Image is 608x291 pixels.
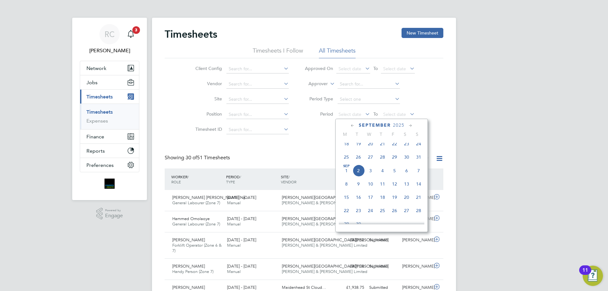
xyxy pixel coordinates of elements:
span: S [411,131,423,137]
span: 5 [389,165,401,177]
span: Maidenhead St Cloud… [282,285,326,290]
span: TYPE [226,179,235,184]
label: Timesheet ID [193,126,222,132]
span: Forklift Operator (Zone 6 & 7) [172,243,222,253]
span: [DATE] - [DATE] [227,195,256,200]
span: 21 [413,191,425,203]
span: S [399,131,411,137]
span: 25 [377,205,389,217]
span: T [351,131,363,137]
a: Timesheets [86,109,113,115]
span: [PERSON_NAME] [PERSON_NAME] Na… [172,195,250,200]
input: Search for... [226,95,289,104]
input: Search for... [226,110,289,119]
span: [PERSON_NAME][GEOGRAPHIC_DATA][PERSON_NAME] [282,195,389,200]
button: Preferences [80,158,139,172]
span: [PERSON_NAME] [172,285,205,290]
span: Select date [339,66,361,72]
span: 19 [389,191,401,203]
label: Site [193,96,222,102]
button: Reports [80,144,139,158]
span: [DATE] - [DATE] [227,216,256,221]
div: £830.52 [334,235,367,245]
div: 11 [582,270,588,278]
span: Sep [340,165,352,168]
span: 13 [401,178,413,190]
span: 30 [401,151,413,163]
span: T [375,131,387,137]
span: Select date [339,111,361,117]
span: 30 [352,218,364,230]
span: [PERSON_NAME][GEOGRAPHIC_DATA][PERSON_NAME] [282,263,389,269]
button: Finance [80,130,139,143]
span: 9 [352,178,364,190]
span: [PERSON_NAME] & [PERSON_NAME] Limited [282,269,367,274]
label: Submitted [393,155,429,162]
span: Manual [227,200,241,206]
span: 25 [340,151,352,163]
span: / [288,174,290,179]
div: £804.53 [334,214,367,224]
div: Submitted [367,261,400,272]
span: Network [86,65,106,71]
img: bromak-logo-retina.png [104,179,115,189]
span: 18 [377,191,389,203]
span: RC [104,30,115,38]
span: 27 [364,151,377,163]
input: Search for... [338,80,400,89]
button: Jobs [80,75,139,89]
div: SITE [279,171,334,187]
span: [DATE] - [DATE] [227,263,256,269]
input: Select one [338,95,400,104]
div: PERIOD [225,171,279,187]
span: 51 Timesheets [186,155,230,161]
span: Preferences [86,162,114,168]
label: Client Config [193,66,222,71]
a: RC[PERSON_NAME] [80,24,139,54]
span: [PERSON_NAME] & [PERSON_NAME] Limited [282,200,367,206]
span: 11 [377,178,389,190]
label: Period Type [305,96,333,102]
span: 22 [340,205,352,217]
span: Finance [86,134,104,140]
label: Vendor [193,81,222,86]
span: F [387,131,399,137]
div: [PERSON_NAME] [400,261,433,272]
span: 26 [389,205,401,217]
span: Select date [383,66,406,72]
button: Network [80,61,139,75]
span: [PERSON_NAME] [172,237,205,243]
label: Approved On [305,66,333,71]
label: Approver [299,81,328,87]
span: 28 [413,205,425,217]
span: 30 of [186,155,197,161]
span: 2025 [393,123,404,128]
span: [DATE] - [DATE] [227,237,256,243]
span: 8 [340,178,352,190]
input: Search for... [226,125,289,134]
div: £801.36 [334,261,367,272]
div: Submitted [367,235,400,245]
span: [DATE] - [DATE] [227,285,256,290]
span: General Labourer (Zone 7) [172,200,220,206]
span: Roselyn Coelho [80,47,139,54]
span: 16 [352,191,364,203]
span: 3 [364,165,377,177]
span: W [363,131,375,137]
div: [PERSON_NAME] [400,235,433,245]
span: [PERSON_NAME] & [PERSON_NAME] Limited [282,221,367,227]
a: Go to home page [80,179,139,189]
span: [PERSON_NAME] [172,263,205,269]
a: Expenses [86,118,108,124]
span: Handy Person (Zone 7) [172,269,213,274]
button: Open Resource Center, 11 new notifications [583,266,603,286]
button: Timesheets [80,90,139,104]
span: 23 [352,205,364,217]
span: September [359,123,391,128]
span: / [240,174,241,179]
label: Position [193,111,222,117]
span: Manual [227,221,241,227]
span: Jobs [86,79,98,85]
span: 7 [413,165,425,177]
span: 4 [377,165,389,177]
